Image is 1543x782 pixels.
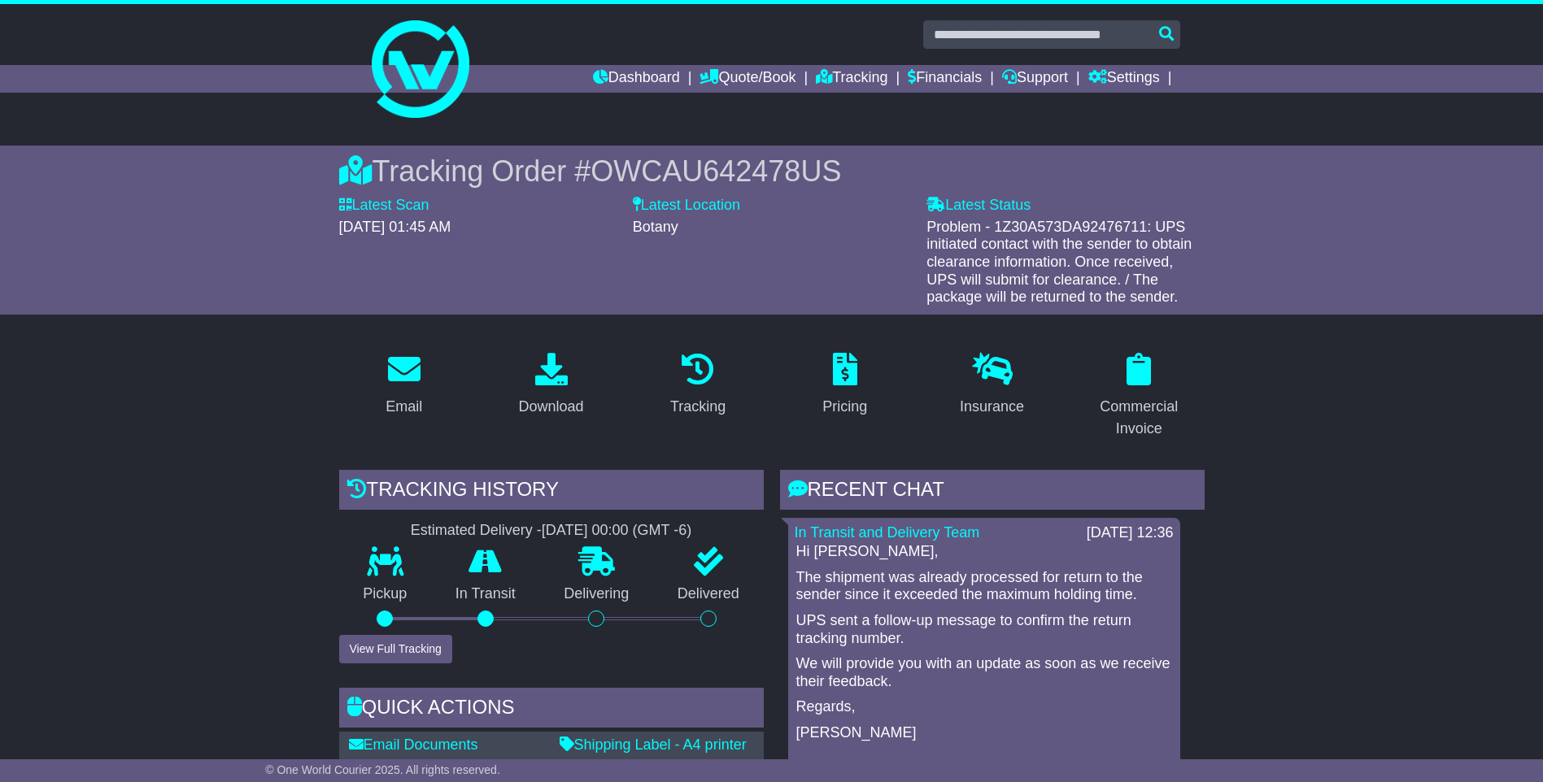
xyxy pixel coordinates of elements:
[780,470,1205,514] div: RECENT CHAT
[796,724,1172,742] p: [PERSON_NAME]
[560,736,747,753] a: Shipping Label - A4 printer
[633,219,678,235] span: Botany
[926,219,1192,305] span: Problem - 1Z30A573DA92476711: UPS initiated contact with the sender to obtain clearance informati...
[796,543,1172,561] p: Hi [PERSON_NAME],
[949,347,1035,424] a: Insurance
[812,347,878,424] a: Pricing
[339,197,429,215] label: Latest Scan
[339,688,764,732] div: Quick Actions
[796,569,1172,604] p: The shipment was already processed for return to the sender since it exceeded the maximum holding...
[816,65,887,93] a: Tracking
[1088,65,1160,93] a: Settings
[339,470,764,514] div: Tracking history
[375,347,433,424] a: Email
[1084,396,1194,440] div: Commercial Invoice
[518,396,583,418] div: Download
[540,585,654,603] p: Delivering
[796,612,1172,647] p: UPS sent a follow-up message to confirm the return tracking number.
[339,585,432,603] p: Pickup
[265,763,500,776] span: © One World Courier 2025. All rights reserved.
[1087,524,1174,542] div: [DATE] 12:36
[660,347,736,424] a: Tracking
[339,154,1205,189] div: Tracking Order #
[593,65,680,93] a: Dashboard
[339,522,764,540] div: Estimated Delivery -
[926,197,1031,215] label: Latest Status
[349,736,478,753] a: Email Documents
[339,219,451,235] span: [DATE] 01:45 AM
[700,65,795,93] a: Quote/Book
[670,396,726,418] div: Tracking
[508,347,594,424] a: Download
[386,396,422,418] div: Email
[822,396,867,418] div: Pricing
[960,396,1024,418] div: Insurance
[591,154,841,188] span: OWCAU642478US
[339,635,452,663] button: View Full Tracking
[908,65,982,93] a: Financials
[795,524,980,541] a: In Transit and Delivery Team
[1002,65,1068,93] a: Support
[431,585,540,603] p: In Transit
[542,522,691,540] div: [DATE] 00:00 (GMT -6)
[633,197,740,215] label: Latest Location
[796,655,1172,690] p: We will provide you with an update as soon as we receive their feedback.
[796,698,1172,716] p: Regards,
[653,585,764,603] p: Delivered
[1074,347,1205,445] a: Commercial Invoice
